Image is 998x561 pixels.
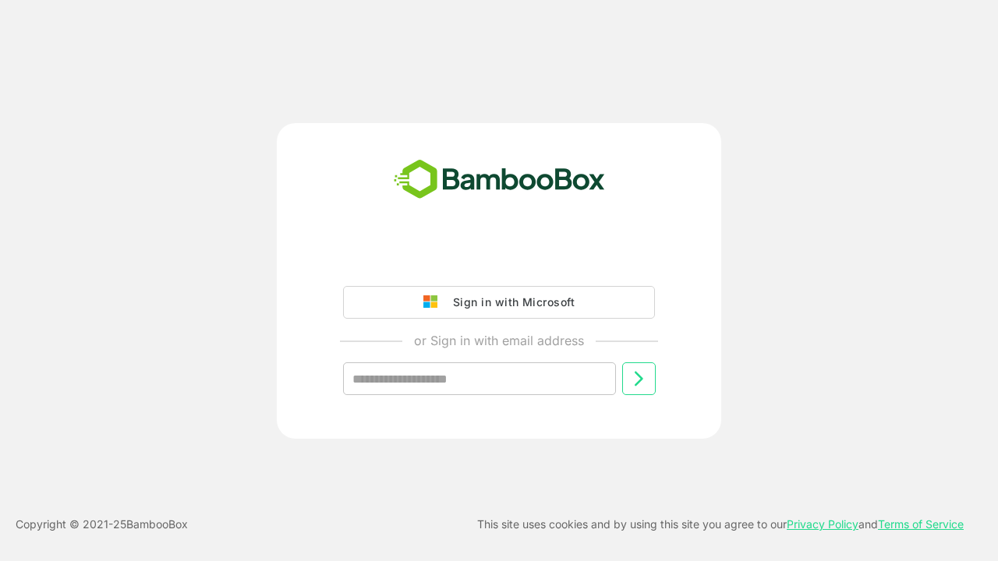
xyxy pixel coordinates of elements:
p: or Sign in with email address [414,331,584,350]
img: bamboobox [385,154,614,206]
a: Privacy Policy [787,517,858,531]
a: Terms of Service [878,517,964,531]
p: This site uses cookies and by using this site you agree to our and [477,515,964,534]
button: Sign in with Microsoft [343,286,655,319]
img: google [423,295,445,309]
p: Copyright © 2021- 25 BambooBox [16,515,188,534]
div: Sign in with Microsoft [445,292,575,312]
